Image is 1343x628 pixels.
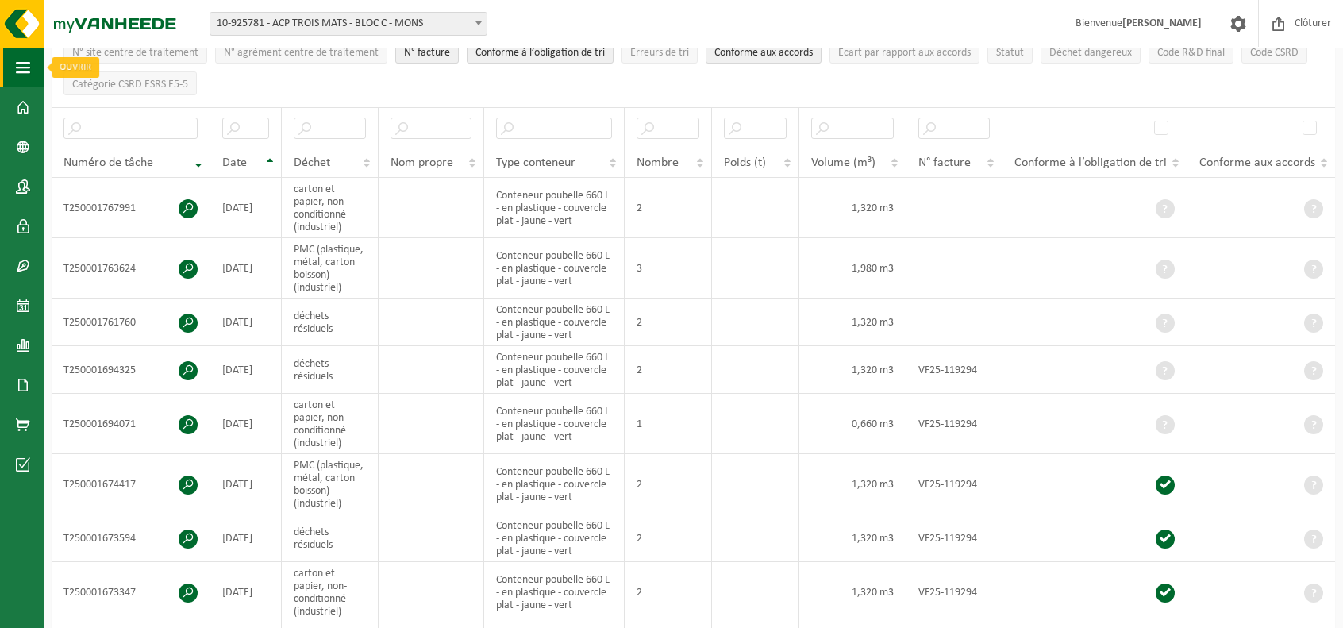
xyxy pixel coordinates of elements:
button: Conforme à l’obligation de tri : Activate to sort [467,40,614,64]
td: T250001767991 [52,178,210,238]
td: Conteneur poubelle 660 L - en plastique - couvercle plat - jaune - vert [484,454,625,514]
span: Conforme aux accords [1199,156,1315,169]
span: Conforme à l’obligation de tri [1014,156,1167,169]
td: 2 [625,178,712,238]
td: 1,320 m3 [799,299,906,346]
td: Conteneur poubelle 660 L - en plastique - couvercle plat - jaune - vert [484,562,625,622]
td: T250001761760 [52,299,210,346]
td: T250001694071 [52,394,210,454]
span: Code R&D final [1157,47,1225,59]
td: T250001694325 [52,346,210,394]
button: Erreurs de triErreurs de tri: Activate to sort [621,40,698,64]
button: Catégorie CSRD ESRS E5-5Catégorie CSRD ESRS E5-5: Activate to sort [63,71,197,95]
td: [DATE] [210,514,282,562]
td: T250001674417 [52,454,210,514]
button: Code R&D finalCode R&amp;D final: Activate to sort [1149,40,1233,64]
td: [DATE] [210,394,282,454]
td: Conteneur poubelle 660 L - en plastique - couvercle plat - jaune - vert [484,514,625,562]
span: Écart par rapport aux accords [838,47,971,59]
td: VF25-119294 [906,346,1002,394]
strong: [PERSON_NAME] [1122,17,1202,29]
td: 2 [625,562,712,622]
td: T250001673594 [52,514,210,562]
span: N° site centre de traitement [72,47,198,59]
td: Conteneur poubelle 660 L - en plastique - couvercle plat - jaune - vert [484,178,625,238]
button: Déchet dangereux : Activate to sort [1041,40,1141,64]
td: VF25-119294 [906,514,1002,562]
button: N° agrément centre de traitementN° agrément centre de traitement: Activate to sort [215,40,387,64]
span: 10-925781 - ACP TROIS MATS - BLOC C - MONS [210,13,487,35]
td: 1,320 m3 [799,178,906,238]
span: Déchet dangereux [1049,47,1132,59]
span: 10-925781 - ACP TROIS MATS - BLOC C - MONS [210,12,487,36]
td: [DATE] [210,346,282,394]
td: T250001763624 [52,238,210,299]
button: N° factureN° facture: Activate to sort [395,40,459,64]
td: [DATE] [210,238,282,299]
button: N° site centre de traitementN° site centre de traitement: Activate to sort [63,40,207,64]
td: T250001673347 [52,562,210,622]
button: Code CSRDCode CSRD: Activate to sort [1241,40,1307,64]
td: [DATE] [210,454,282,514]
td: déchets résiduels [282,346,379,394]
span: N° agrément centre de traitement [224,47,379,59]
span: Conforme à l’obligation de tri [475,47,605,59]
span: Déchet [294,156,330,169]
td: Conteneur poubelle 660 L - en plastique - couvercle plat - jaune - vert [484,238,625,299]
span: Date [222,156,247,169]
span: Conforme aux accords [714,47,813,59]
span: N° facture [918,156,971,169]
td: 1,980 m3 [799,238,906,299]
td: Conteneur poubelle 660 L - en plastique - couvercle plat - jaune - vert [484,394,625,454]
td: déchets résiduels [282,299,379,346]
td: 2 [625,346,712,394]
td: carton et papier, non-conditionné (industriel) [282,178,379,238]
td: VF25-119294 [906,562,1002,622]
button: Conforme aux accords : Activate to sort [706,40,822,64]
td: VF25-119294 [906,394,1002,454]
button: StatutStatut: Activate to sort [987,40,1033,64]
td: carton et papier, non-conditionné (industriel) [282,562,379,622]
span: Catégorie CSRD ESRS E5-5 [72,79,188,91]
td: 1,320 m3 [799,346,906,394]
span: Type conteneur [496,156,575,169]
td: 1,320 m3 [799,454,906,514]
td: [DATE] [210,178,282,238]
td: 1,320 m3 [799,514,906,562]
td: 1,320 m3 [799,562,906,622]
span: Erreurs de tri [630,47,689,59]
td: PMC (plastique, métal, carton boisson) (industriel) [282,238,379,299]
td: 2 [625,454,712,514]
span: Statut [996,47,1024,59]
td: carton et papier, non-conditionné (industriel) [282,394,379,454]
span: Volume (m³) [811,156,875,169]
td: déchets résiduels [282,514,379,562]
td: 2 [625,299,712,346]
td: PMC (plastique, métal, carton boisson) (industriel) [282,454,379,514]
td: 3 [625,238,712,299]
td: [DATE] [210,299,282,346]
td: Conteneur poubelle 660 L - en plastique - couvercle plat - jaune - vert [484,346,625,394]
span: N° facture [404,47,450,59]
td: 0,660 m3 [799,394,906,454]
span: Nom propre [391,156,453,169]
td: 1 [625,394,712,454]
td: VF25-119294 [906,454,1002,514]
td: [DATE] [210,562,282,622]
span: Numéro de tâche [63,156,153,169]
span: Code CSRD [1250,47,1299,59]
td: 2 [625,514,712,562]
span: Nombre [637,156,679,169]
button: Écart par rapport aux accordsÉcart par rapport aux accords: Activate to sort [829,40,979,64]
span: Poids (t) [724,156,766,169]
td: Conteneur poubelle 660 L - en plastique - couvercle plat - jaune - vert [484,299,625,346]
